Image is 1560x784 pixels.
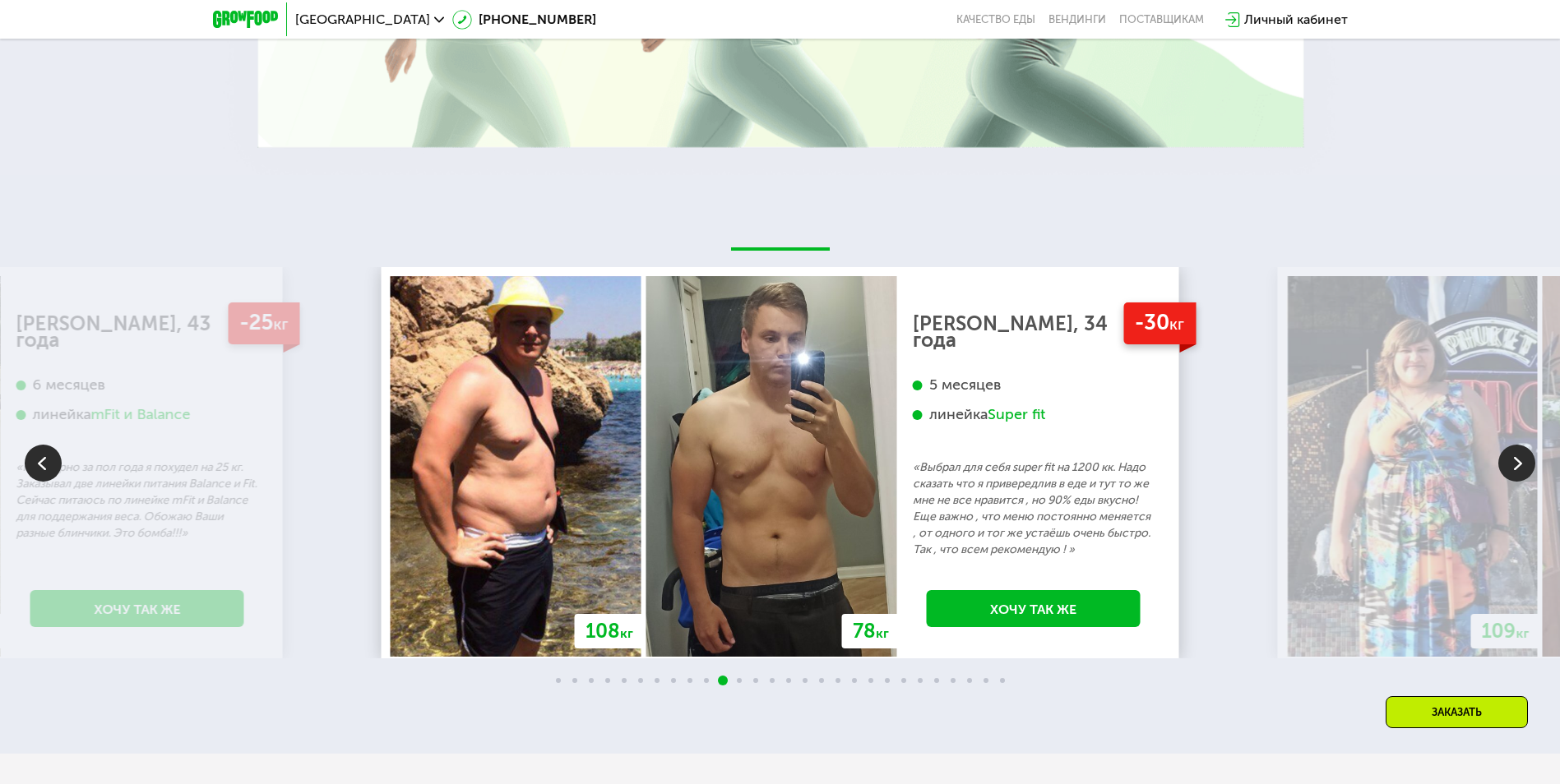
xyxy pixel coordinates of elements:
[1123,302,1196,344] div: -30
[1169,315,1184,334] span: кг
[956,13,1035,26] a: Качество еды
[620,625,633,641] span: кг
[16,459,258,542] p: «Примерно за пол года я похудел на 25 кг. Заказывал две линейки питания Balance и Fit. Сейчас пит...
[988,405,1045,424] div: Super fit
[16,405,258,424] div: линейка
[927,590,1141,627] a: Хочу так же
[1471,614,1540,648] div: 109
[1244,10,1348,30] div: Личный кабинет
[1516,625,1530,641] span: кг
[295,13,430,26] span: [GEOGRAPHIC_DATA]
[876,625,889,641] span: кг
[25,445,62,482] img: Slide left
[1119,13,1204,26] div: поставщикам
[16,316,258,348] div: [PERSON_NAME], 43 года
[16,376,258,394] div: 6 месяцев
[913,376,1155,394] div: 5 месяцев
[30,590,244,627] a: Хочу так же
[228,302,299,344] div: -25
[91,405,191,424] div: mFit и Balance
[913,405,1155,424] div: линейка
[575,614,644,648] div: 108
[1386,696,1528,728] div: Заказать
[273,315,288,334] span: кг
[913,316,1155,348] div: [PERSON_NAME], 34 года
[1498,445,1535,482] img: Slide right
[842,614,900,648] div: 78
[913,459,1155,558] p: «Выбрал для себя super fit на 1200 кк. Надо сказать что я привередлив в еде и тут то же мне не вс...
[452,10,596,30] a: [PHONE_NUMBER]
[1048,13,1106,26] a: Вендинги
